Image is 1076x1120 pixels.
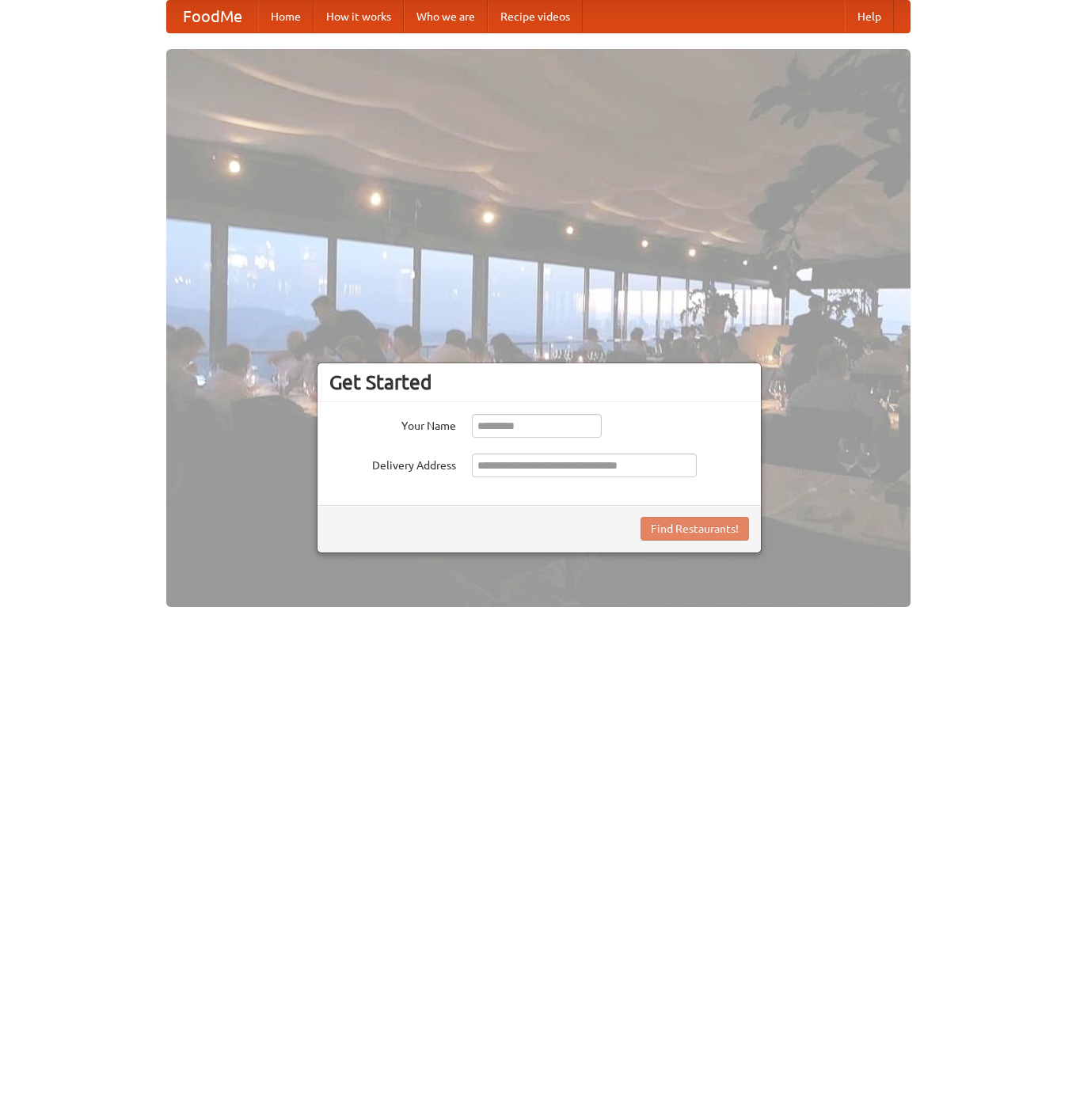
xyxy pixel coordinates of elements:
[329,370,749,394] h3: Get Started
[488,1,583,32] a: Recipe videos
[404,1,488,32] a: Who we are
[845,1,894,32] a: Help
[258,1,314,32] a: Home
[314,1,404,32] a: How it works
[641,517,749,541] button: Find Restaurants!
[329,454,456,473] label: Delivery Address
[167,1,258,32] a: FoodMe
[329,414,456,434] label: Your Name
